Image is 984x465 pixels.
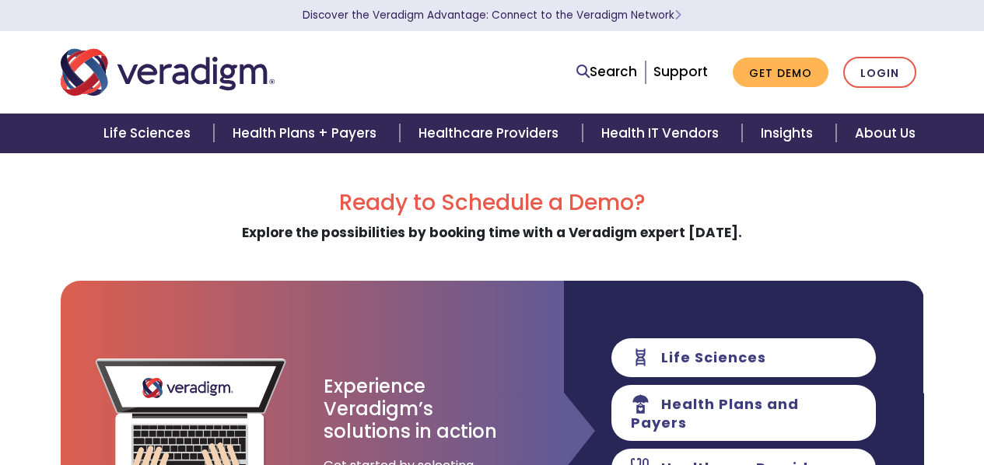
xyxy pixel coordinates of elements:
[843,57,916,89] a: Login
[214,114,400,153] a: Health Plans + Payers
[85,114,214,153] a: Life Sciences
[576,61,637,82] a: Search
[242,223,742,242] strong: Explore the possibilities by booking time with a Veradigm expert [DATE].
[742,114,836,153] a: Insights
[303,8,681,23] a: Discover the Veradigm Advantage: Connect to the Veradigm NetworkLearn More
[324,376,499,442] h3: Experience Veradigm’s solutions in action
[61,190,924,216] h2: Ready to Schedule a Demo?
[653,62,708,81] a: Support
[674,8,681,23] span: Learn More
[400,114,582,153] a: Healthcare Providers
[733,58,828,88] a: Get Demo
[583,114,742,153] a: Health IT Vendors
[61,47,275,98] img: Veradigm logo
[836,114,934,153] a: About Us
